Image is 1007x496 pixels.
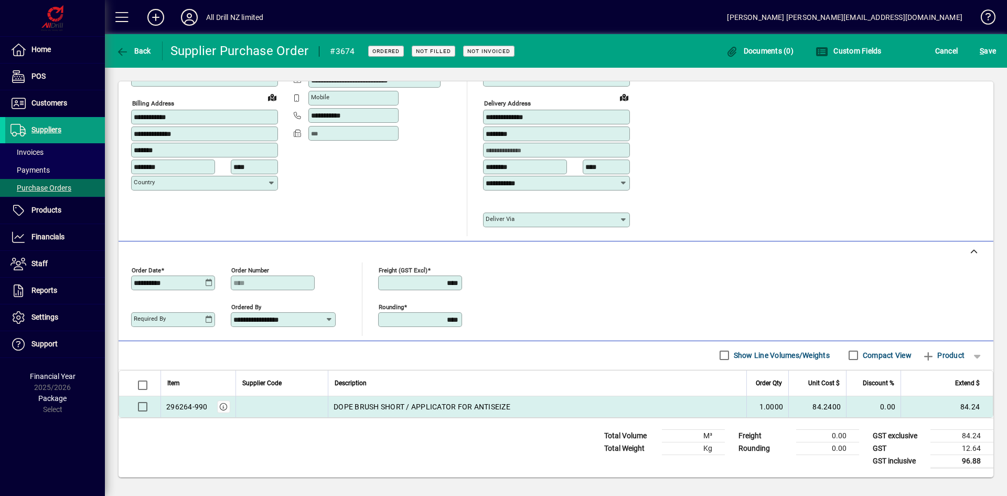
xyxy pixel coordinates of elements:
mat-label: Deliver via [486,215,515,223]
td: Total Volume [599,429,662,442]
button: Profile [173,8,206,27]
label: Compact View [861,350,912,361]
a: View on map [616,89,633,105]
a: Customers [5,90,105,117]
mat-label: Mobile [311,93,329,101]
span: Product [922,347,965,364]
label: Show Line Volumes/Weights [732,350,830,361]
div: 296264-990 [166,402,208,412]
td: Total Weight [599,442,662,455]
a: Knowledge Base [973,2,994,36]
span: Financial Year [30,372,76,381]
span: Documents (0) [725,47,794,55]
a: Settings [5,304,105,331]
app-page-header-button: Back [105,41,163,60]
button: Custom Fields [813,41,884,60]
span: Purchase Orders [10,184,71,192]
span: Home [31,45,51,54]
td: GST [867,442,930,455]
span: Financials [31,233,65,241]
span: Suppliers [31,125,61,134]
a: POS [5,64,105,90]
span: S [980,47,984,55]
span: DOPE BRUSH SHORT / APPLICATOR FOR ANTISEIZE [334,402,510,412]
button: Save [977,41,999,60]
td: Kg [662,442,725,455]
a: Support [5,331,105,357]
td: 1.0000 [746,396,788,417]
span: POS [31,72,46,80]
a: Payments [5,161,105,179]
a: Home [5,37,105,63]
span: Back [116,47,151,55]
span: Invoices [10,148,44,156]
td: 96.88 [930,455,993,468]
td: 84.2400 [788,396,846,417]
a: Products [5,197,105,224]
span: Extend $ [955,377,980,389]
span: Products [31,206,61,214]
td: 12.64 [930,442,993,455]
mat-label: Order number [231,266,269,273]
div: All Drill NZ limited [206,9,264,26]
span: ave [980,43,996,59]
span: Cancel [935,43,958,59]
a: Reports [5,278,105,304]
div: #3674 [330,43,355,60]
a: Staff [5,251,105,277]
button: Back [113,41,154,60]
span: Package [38,394,67,403]
button: Product [917,346,970,365]
span: Item [167,377,180,389]
a: Invoices [5,143,105,161]
span: Reports [31,286,57,294]
mat-label: Rounding [379,303,404,310]
span: Ordered [372,48,400,55]
span: Not Filled [416,48,451,55]
a: Financials [5,224,105,250]
button: Add [139,8,173,27]
span: Customers [31,99,67,107]
span: Unit Cost $ [808,377,840,389]
span: Staff [31,259,48,268]
span: Discount % [863,377,894,389]
span: Description [335,377,367,389]
span: Supplier Code [242,377,282,389]
td: 0.00 [796,429,859,442]
button: Documents (0) [723,41,796,60]
td: Freight [733,429,796,442]
mat-label: Country [134,178,155,186]
td: GST inclusive [867,455,930,468]
td: 84.24 [930,429,993,442]
div: [PERSON_NAME] [PERSON_NAME][EMAIL_ADDRESS][DOMAIN_NAME] [727,9,962,26]
td: 0.00 [796,442,859,455]
mat-label: Required by [134,315,166,322]
span: Support [31,340,58,348]
td: M³ [662,429,725,442]
div: Supplier Purchase Order [170,43,309,59]
span: Not Invoiced [467,48,510,55]
span: Settings [31,313,58,321]
mat-label: Freight (GST excl) [379,266,427,273]
mat-label: Ordered by [231,303,261,310]
span: Payments [10,166,50,174]
a: View on map [264,89,281,105]
td: GST exclusive [867,429,930,442]
td: 84.24 [901,396,993,417]
a: Purchase Orders [5,179,105,197]
td: Rounding [733,442,796,455]
td: 0.00 [846,396,901,417]
span: Custom Fields [816,47,882,55]
span: Order Qty [756,377,782,389]
mat-label: Order date [132,266,161,273]
button: Cancel [933,41,961,60]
